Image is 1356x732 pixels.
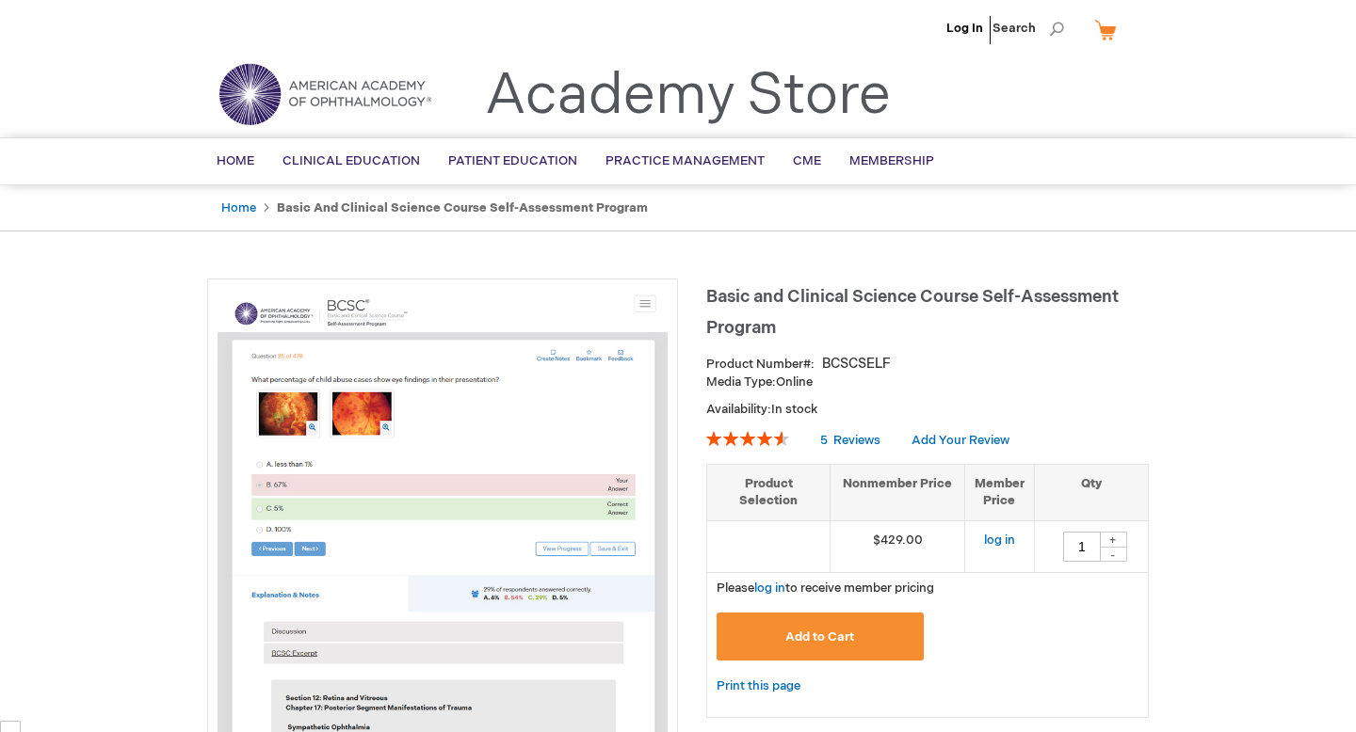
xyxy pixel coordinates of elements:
[820,433,883,448] a: 5 Reviews
[706,357,815,372] strong: Product Number
[993,9,1064,47] span: Search
[793,153,821,168] span: CME
[282,153,420,168] span: Clinical Education
[605,153,765,168] span: Practice Management
[1034,464,1148,520] th: Qty
[1063,532,1101,562] input: Qty
[706,374,776,390] strong: Media Type:
[831,464,965,520] th: Nonmember Price
[706,401,1149,419] p: Availability:
[912,433,1009,448] a: Add Your Review
[277,200,648,215] strong: Basic and Clinical Science Course Self-Assessment Program
[984,533,1015,548] a: log in
[448,153,577,168] span: Patient Education
[831,520,965,572] td: $429.00
[946,21,983,36] a: Log In
[964,464,1034,520] th: Member Price
[217,153,254,168] span: Home
[485,62,891,130] a: Academy Store
[833,433,880,448] span: Reviews
[706,287,1119,338] span: Basic and Clinical Science Course Self-Assessment Program
[822,355,891,374] div: BCSCSELF
[706,431,789,446] div: 92%
[1099,547,1127,562] div: -
[707,464,831,520] th: Product Selection
[820,433,828,448] span: 5
[717,675,800,698] a: Print this page
[717,613,924,660] button: Add to Cart
[849,153,934,168] span: Membership
[754,581,785,596] a: log in
[717,581,934,596] span: Please to receive member pricing
[221,200,256,215] a: Home
[771,402,817,417] span: In stock
[1099,532,1127,548] div: +
[706,374,1149,391] p: Online
[785,629,854,644] span: Add to Cart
